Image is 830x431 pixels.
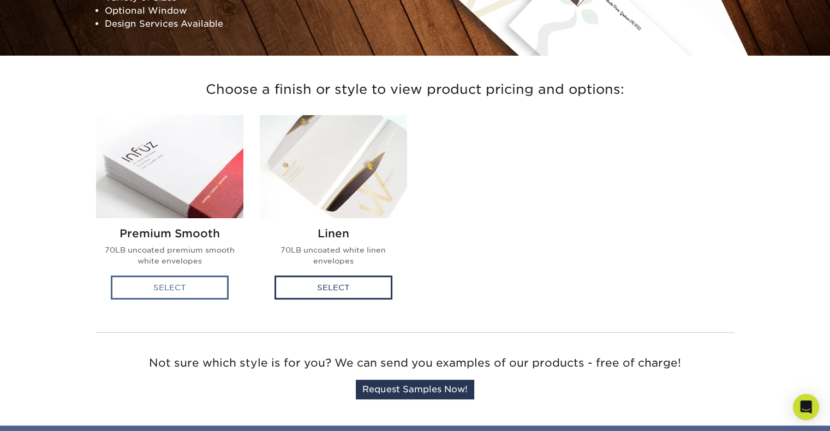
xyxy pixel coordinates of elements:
[96,355,735,371] p: Not sure which style is for you? We can send you examples of our products - free of charge!
[96,69,735,111] h3: Choose a finish or style to view product pricing and options:
[274,276,392,300] div: Select
[260,115,407,310] a: Linen Envelopes Linen 70LB uncoated white linen envelopes Select
[356,380,474,399] a: Request Samples Now!
[96,115,243,218] img: Premium Smooth Envelopes
[3,398,93,427] iframe: Google Customer Reviews
[105,244,235,267] p: 70LB uncoated premium smooth white envelopes
[268,227,398,240] h2: Linen
[105,17,407,30] li: Design Services Available
[793,394,819,420] div: Open Intercom Messenger
[105,227,235,240] h2: Premium Smooth
[105,4,407,17] li: Optional Window
[268,244,398,267] p: 70LB uncoated white linen envelopes
[260,115,407,218] img: Linen Envelopes
[111,276,229,300] div: Select
[96,115,243,310] a: Premium Smooth Envelopes Premium Smooth 70LB uncoated premium smooth white envelopes Select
